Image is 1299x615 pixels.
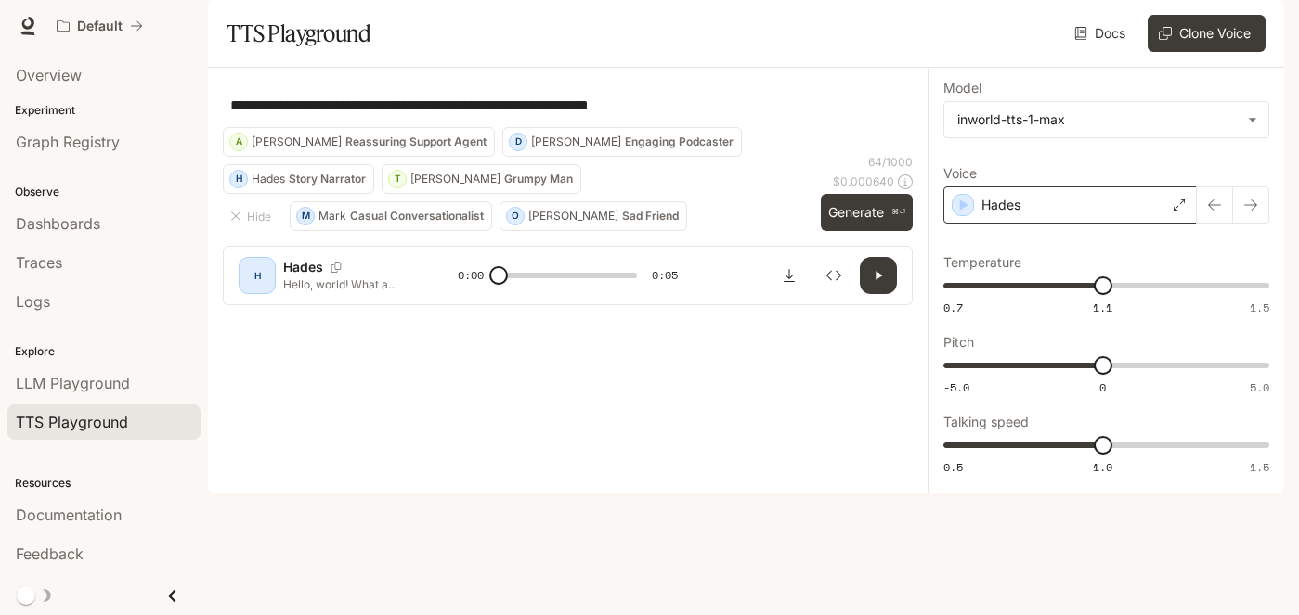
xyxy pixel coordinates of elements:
[528,211,618,222] p: [PERSON_NAME]
[943,256,1021,269] p: Temperature
[833,173,894,189] p: $ 0.000640
[223,201,282,231] button: Hide
[652,266,678,285] span: 0:05
[242,261,272,290] div: H
[227,15,370,52] h1: TTS Playground
[500,201,687,231] button: O[PERSON_NAME]Sad Friend
[410,173,500,185] p: [PERSON_NAME]
[458,266,484,285] span: 0:00
[868,154,913,170] p: 64 / 1000
[283,258,323,276] p: Hades
[350,211,484,222] p: Casual Conversationalist
[389,164,406,194] div: T
[943,300,963,315] span: 0.7
[230,127,247,157] div: A
[48,7,151,45] button: All workspaces
[318,211,346,222] p: Mark
[504,173,573,185] p: Grumpy Man
[502,127,742,157] button: D[PERSON_NAME]Engaging Podcaster
[252,136,342,147] p: [PERSON_NAME]
[622,211,679,222] p: Sad Friend
[290,201,492,231] button: MMarkCasual Conversationalist
[944,102,1268,137] div: inworld-tts-1-max
[230,164,247,194] div: H
[252,173,285,185] p: Hades
[957,110,1239,129] div: inworld-tts-1-max
[289,173,366,185] p: Story Narrator
[1093,459,1112,475] span: 1.0
[771,257,808,294] button: Download audio
[1071,15,1133,52] a: Docs
[891,207,905,218] p: ⌘⏎
[981,196,1020,214] p: Hades
[943,416,1029,429] p: Talking speed
[507,201,524,231] div: O
[943,379,969,395] span: -5.0
[943,167,977,180] p: Voice
[943,82,981,95] p: Model
[345,136,487,147] p: Reassuring Support Agent
[223,164,374,194] button: HHadesStory Narrator
[1148,15,1266,52] button: Clone Voice
[1250,300,1269,315] span: 1.5
[1093,300,1112,315] span: 1.1
[510,127,526,157] div: D
[323,262,349,273] button: Copy Voice ID
[1250,459,1269,475] span: 1.5
[77,19,123,34] p: Default
[943,336,974,349] p: Pitch
[1250,379,1269,395] span: 5.0
[382,164,581,194] button: T[PERSON_NAME]Grumpy Man
[223,127,495,157] button: A[PERSON_NAME]Reassuring Support Agent
[1099,379,1106,395] span: 0
[625,136,734,147] p: Engaging Podcaster
[283,276,413,292] p: Hello, world! What a wonderful day to be a text-to-speech model!
[821,194,913,232] button: Generate⌘⏎
[297,201,314,231] div: M
[815,257,852,294] button: Inspect
[943,459,963,475] span: 0.5
[531,136,621,147] p: [PERSON_NAME]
